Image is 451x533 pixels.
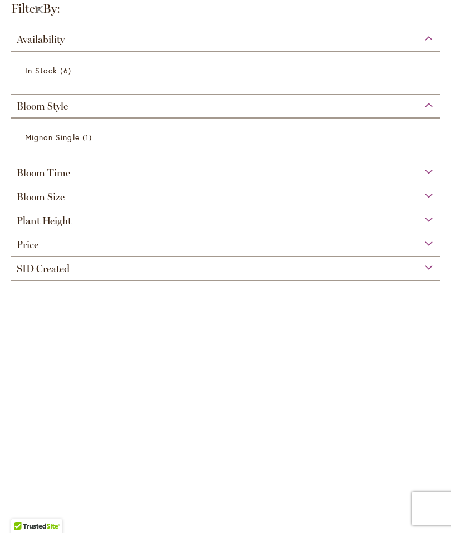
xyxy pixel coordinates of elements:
[17,100,68,112] span: Bloom Style
[17,33,65,46] span: Availability
[60,65,73,76] span: 6
[17,263,70,275] span: SID Created
[8,493,40,525] iframe: Launch Accessibility Center
[25,132,80,142] span: Mignon Single
[25,127,429,147] a: Mignon Single 1
[17,239,38,251] span: Price
[82,131,95,143] span: 1
[17,167,70,179] span: Bloom Time
[25,61,429,80] a: In Stock 6
[17,191,65,203] span: Bloom Size
[25,65,57,76] span: In Stock
[17,215,71,227] span: Plant Height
